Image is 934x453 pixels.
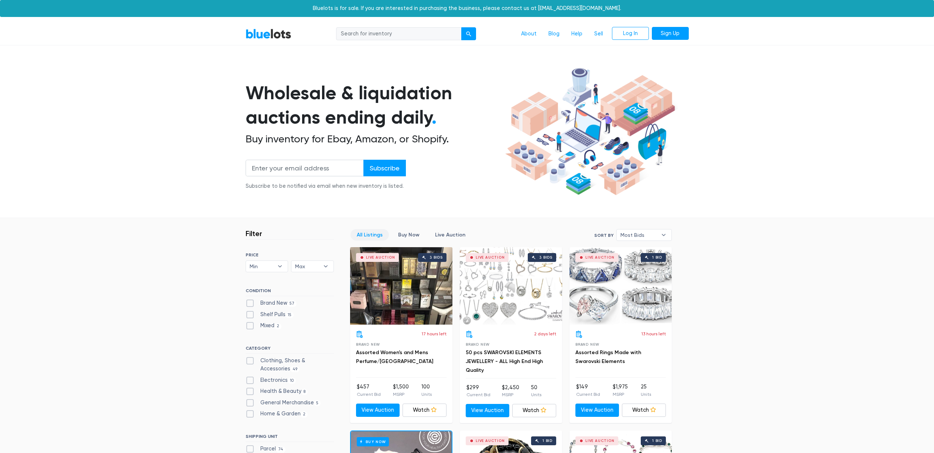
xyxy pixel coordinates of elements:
[246,81,503,130] h1: Wholesale & liquidation auctions ending daily
[531,391,541,398] p: Units
[422,331,447,337] p: 17 hours left
[314,400,321,406] span: 5
[476,256,505,259] div: Live Auction
[246,311,294,319] label: Shelf Pulls
[285,312,294,318] span: 15
[588,27,609,41] a: Sell
[366,256,395,259] div: Live Auction
[575,349,641,364] a: Assorted Rings Made with Swarovski Elements
[246,445,286,453] label: Parcel
[246,376,296,384] label: Electronics
[301,389,308,395] span: 8
[250,261,274,272] span: Min
[357,437,389,446] h6: Buy Now
[301,412,308,418] span: 2
[287,301,297,307] span: 57
[466,384,490,398] li: $299
[531,384,541,398] li: 50
[290,366,300,372] span: 49
[393,383,409,398] li: $1,500
[642,331,666,337] p: 13 hours left
[246,133,503,145] h2: Buy inventory for Ebay, Amazon, or Shopify.
[652,27,689,40] a: Sign Up
[576,383,600,398] li: $149
[288,378,296,384] span: 10
[246,28,291,39] a: BlueLots
[622,404,666,417] a: Watch
[336,27,462,41] input: Search for inventory
[403,404,447,417] a: Watch
[246,434,334,442] h6: SHIPPING UNIT
[246,252,334,257] h6: PRICE
[502,384,519,398] li: $2,450
[356,349,433,364] a: Assorted Women's and Mens Perfume/[GEOGRAPHIC_DATA]
[246,346,334,354] h6: CATEGORY
[585,439,615,443] div: Live Auction
[585,256,615,259] div: Live Auction
[246,160,364,176] input: Enter your email address
[246,410,308,418] label: Home & Garden
[246,229,262,238] h3: Filter
[569,247,672,325] a: Live Auction 1 bid
[276,447,286,453] span: 74
[652,439,662,443] div: 1 bid
[656,229,671,241] b: ▾
[641,391,651,398] p: Units
[274,324,282,329] span: 2
[246,288,334,296] h6: CONDITION
[246,182,406,190] div: Subscribe to be notified via email when new inventory is listed.
[466,342,490,346] span: Brand New
[613,391,628,398] p: MSRP
[246,299,297,307] label: Brand New
[246,399,321,407] label: General Merchandise
[350,229,389,241] a: All Listings
[512,404,556,417] a: Watch
[460,247,562,325] a: Live Auction 3 bids
[429,229,472,241] a: Live Auction
[295,261,319,272] span: Max
[466,349,543,373] a: 50 pcs SWAROVSKI ELEMENTS JEWELLERY - ALL High End High Quality
[318,261,333,272] b: ▾
[272,261,288,272] b: ▾
[652,256,662,259] div: 1 bid
[576,391,600,398] p: Current Bid
[421,383,432,398] li: 100
[620,229,657,241] span: Most Bids
[641,383,651,398] li: 25
[363,160,406,176] input: Subscribe
[432,106,437,128] span: .
[543,27,565,41] a: Blog
[430,256,443,259] div: 3 bids
[515,27,543,41] a: About
[356,404,400,417] a: View Auction
[612,27,649,40] a: Log In
[246,357,334,373] label: Clothing, Shoes & Accessories
[246,322,282,330] label: Mixed
[543,439,552,443] div: 1 bid
[392,229,426,241] a: Buy Now
[357,383,381,398] li: $457
[502,391,519,398] p: MSRP
[466,404,510,417] a: View Auction
[539,256,552,259] div: 3 bids
[594,232,613,239] label: Sort By
[503,65,678,199] img: hero-ee84e7d0318cb26816c560f6b4441b76977f77a177738b4e94f68c95b2b83dbb.png
[393,391,409,398] p: MSRP
[356,342,380,346] span: Brand New
[613,383,628,398] li: $1,975
[421,391,432,398] p: Units
[350,247,452,325] a: Live Auction 3 bids
[534,331,556,337] p: 2 days left
[476,439,505,443] div: Live Auction
[575,404,619,417] a: View Auction
[575,342,599,346] span: Brand New
[565,27,588,41] a: Help
[246,387,308,395] label: Health & Beauty
[466,391,490,398] p: Current Bid
[357,391,381,398] p: Current Bid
